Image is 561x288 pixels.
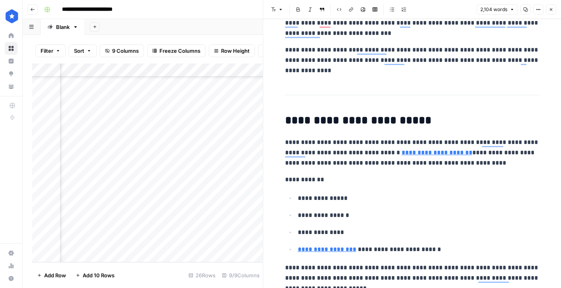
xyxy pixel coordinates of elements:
div: 9/9 Columns [219,269,263,282]
span: Add 10 Rows [83,271,115,279]
div: 26 Rows [185,269,219,282]
a: Browse [5,42,17,55]
a: Insights [5,55,17,67]
a: Settings [5,247,17,259]
button: Add Row [32,269,71,282]
a: Usage [5,259,17,272]
span: 2,104 words [480,6,507,13]
button: Row Height [209,44,255,57]
button: Workspace: ConsumerAffairs [5,6,17,26]
a: Home [5,29,17,42]
span: Freeze Columns [159,47,200,55]
span: 9 Columns [112,47,139,55]
button: Help + Support [5,272,17,285]
button: Filter [35,44,66,57]
button: 2,104 words [477,4,518,15]
span: Add Row [44,271,66,279]
button: Add 10 Rows [71,269,119,282]
a: Opportunities [5,67,17,80]
button: 9 Columns [100,44,144,57]
a: Your Data [5,80,17,93]
span: Filter [41,47,53,55]
span: Sort [74,47,84,55]
a: Blank [41,19,85,35]
span: Row Height [221,47,250,55]
button: Freeze Columns [147,44,206,57]
img: ConsumerAffairs Logo [5,9,19,23]
button: Sort [69,44,97,57]
div: Blank [56,23,70,31]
